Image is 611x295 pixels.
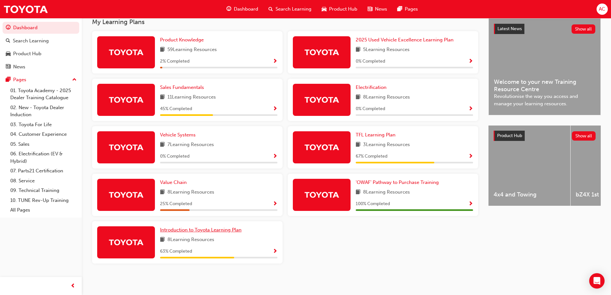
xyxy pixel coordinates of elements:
[160,200,192,208] span: 25 % Completed
[167,188,214,196] span: 8 Learning Resources
[13,76,26,83] div: Pages
[273,152,277,161] button: Show Progress
[276,5,311,13] span: Search Learning
[273,57,277,65] button: Show Progress
[363,188,410,196] span: 8 Learning Resources
[167,141,214,149] span: 7 Learning Resources
[599,5,605,13] span: AC
[3,22,79,34] a: Dashboard
[494,93,595,107] span: Revolutionise the way you access and manage your learning resources.
[273,200,277,208] button: Show Progress
[304,94,339,105] img: Trak
[572,24,596,34] button: Show all
[304,142,339,153] img: Trak
[356,46,361,54] span: book-icon
[13,63,25,71] div: News
[356,153,387,160] span: 67 % Completed
[71,282,75,290] span: prev-icon
[468,106,473,112] span: Show Progress
[3,35,79,47] a: Search Learning
[356,188,361,196] span: book-icon
[160,58,190,65] span: 2 % Completed
[497,26,522,31] span: Latest News
[6,64,11,70] span: news-icon
[221,3,263,16] a: guage-iconDashboard
[273,59,277,65] span: Show Progress
[356,37,454,43] span: 2025 Used Vehicle Excellence Learning Plan
[597,4,608,15] button: AC
[92,18,478,26] h3: My Learning Plans
[356,105,385,113] span: 0 % Completed
[13,37,49,45] div: Search Learning
[356,179,441,186] a: 'OWAF' Pathway to Purchase Training
[108,94,144,105] img: Trak
[160,236,165,244] span: book-icon
[72,76,77,84] span: up-icon
[356,58,385,65] span: 0 % Completed
[488,126,570,206] a: 4x4 and Towing
[6,25,11,31] span: guage-icon
[108,189,144,200] img: Trak
[108,47,144,58] img: Trak
[3,48,79,60] a: Product Hub
[160,179,189,186] a: Value Chain
[167,93,216,101] span: 11 Learning Resources
[160,188,165,196] span: book-icon
[6,51,11,57] span: car-icon
[356,141,361,149] span: book-icon
[273,106,277,112] span: Show Progress
[589,273,605,289] div: Open Intercom Messenger
[363,93,410,101] span: 8 Learning Resources
[273,201,277,207] span: Show Progress
[494,131,596,141] a: Product HubShow all
[497,133,522,138] span: Product Hub
[8,195,79,205] a: 10. TUNE Rev-Up Training
[468,105,473,113] button: Show Progress
[8,86,79,103] a: 01. Toyota Academy - 2025 Dealer Training Catalogue
[263,3,317,16] a: search-iconSearch Learning
[108,142,144,153] img: Trak
[8,149,79,166] a: 06. Electrification (EV & Hybrid)
[468,57,473,65] button: Show Progress
[494,191,565,198] span: 4x4 and Towing
[356,132,395,138] span: TFL Learning Plan
[167,236,214,244] span: 8 Learning Resources
[572,131,596,141] button: Show all
[468,201,473,207] span: Show Progress
[362,3,392,16] a: news-iconNews
[363,141,410,149] span: 3 Learning Resources
[317,3,362,16] a: car-iconProduct Hub
[160,227,242,233] span: Introduction to Toyota Learning Plan
[160,179,187,185] span: Value Chain
[329,5,357,13] span: Product Hub
[167,46,217,54] span: 59 Learning Resources
[304,189,339,200] img: Trak
[368,5,372,13] span: news-icon
[356,93,361,101] span: book-icon
[160,132,196,138] span: Vehicle Systems
[160,153,190,160] span: 0 % Completed
[3,61,79,73] a: News
[304,47,339,58] img: Trak
[356,179,439,185] span: 'OWAF' Pathway to Purchase Training
[160,36,206,44] a: Product Knowledge
[268,5,273,13] span: search-icon
[8,166,79,176] a: 07. Parts21 Certification
[3,2,48,16] img: Trak
[8,103,79,120] a: 02. New - Toyota Dealer Induction
[8,139,79,149] a: 05. Sales
[397,5,402,13] span: pages-icon
[160,84,207,91] a: Sales Fundamentals
[160,248,192,255] span: 63 % Completed
[273,105,277,113] button: Show Progress
[8,129,79,139] a: 04. Customer Experience
[356,84,389,91] a: Electrification
[273,249,277,255] span: Show Progress
[356,84,386,90] span: Electrification
[8,186,79,195] a: 09. Technical Training
[8,176,79,186] a: 08. Service
[226,5,231,13] span: guage-icon
[356,131,398,139] a: TFL Learning Plan
[494,24,595,34] a: Latest NewsShow all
